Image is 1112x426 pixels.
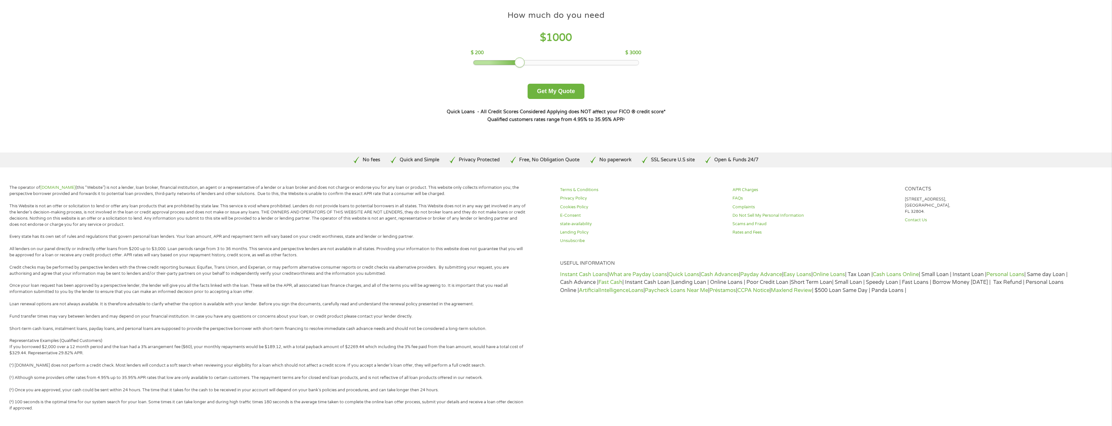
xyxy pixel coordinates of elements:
[986,271,1024,278] a: Personal Loans
[609,271,667,278] a: What are Payday Loans
[560,261,1069,267] h4: Useful Information
[9,387,527,393] p: (²) Once you are approved, your cash could be sent within 24 hours. The time that it takes for th...
[813,271,845,278] a: Online Loans
[732,187,897,193] a: APR Charges
[471,49,484,56] p: $ 200
[668,271,699,278] a: Quick Loans
[732,195,897,201] a: FAQs
[560,195,725,201] a: Privacy Policy
[9,362,527,369] p: (*) [DOMAIN_NAME] does not perform a credit check. Most lenders will conduct a soft search when r...
[9,375,527,381] p: (¹) Although some providers offer rates from 4.95% up to 35.95% APR rates that low are only avail...
[625,49,641,56] p: $ 3000
[873,271,919,278] a: Cash Loans Online
[363,156,380,164] p: No fees
[732,204,897,210] a: Complaints
[714,156,758,164] p: Open & Funds 24/7
[629,287,643,294] a: Loans
[599,156,631,164] p: No paperwork
[783,271,811,278] a: Easy Loans
[9,326,527,332] p: Short-term cash loans, instalment loans, payday loans, and personal loans are supposed to provide...
[560,271,607,278] a: Instant Cash Loans
[447,109,545,115] strong: Quick Loans - All Credit Scores Considered
[40,185,76,190] a: [DOMAIN_NAME]
[9,313,527,320] p: Fund transfer times may vary between lenders and may depend on your financial institution. In cas...
[560,204,725,210] a: Cookies Policy
[459,156,500,164] p: Privacy Protected
[771,287,812,294] a: Maxlend Review
[732,221,897,227] a: Scams and Fraud
[740,271,782,278] a: Payday Advance
[9,234,527,240] p: Every state has its own set of rules and regulations that govern personal loan lenders. Your loan...
[519,156,580,164] p: Free, No Obligation Quote
[560,238,725,244] a: Unsubscribe
[9,283,527,295] p: Once your loan request has been approved by a perspective lender, the lender will give you all th...
[560,229,725,236] a: Lending Policy
[701,271,739,278] a: Cash Advances
[732,229,897,236] a: Rates and Fees
[9,185,527,197] p: The operator of (this “Website”) is not a lender, loan broker, financial institution, an agent or...
[9,264,527,277] p: Credit checks may be performed by perspective lenders with the three credit reporting bureaus: Eq...
[645,287,708,294] a: Paycheck Loans Near Me
[9,338,527,356] p: Representative Examples (Qualified Customers) If you borrowed $2,000 over a 12 month period and t...
[600,287,629,294] a: Intelligence
[400,156,439,164] p: Quick and Simple
[709,287,736,294] a: Préstamos
[528,84,584,99] button: Get My Quote
[560,271,1069,294] p: | | | | | | | Tax Loan | | Small Loan | Instant Loan | | Same day Loan | Cash Advance | | Instant...
[9,301,527,307] p: Loan renewal options are not always available. It is therefore advisable to clarify whether the o...
[905,217,1069,223] a: Contact Us
[651,156,695,164] p: SSL Secure U.S site
[471,31,641,44] h4: $
[547,109,666,115] strong: Applying does NOT affect your FICO ® credit score*
[546,31,572,44] span: 1000
[905,186,1069,192] h4: Contacts
[737,287,769,294] a: CCPA Notice
[507,10,605,21] h4: How much do you need
[905,196,1069,215] p: [STREET_ADDRESS], [GEOGRAPHIC_DATA], FL 32804.
[487,117,625,122] strong: Qualified customers rates range from 4.95% to 35.95% APR¹
[560,213,725,219] a: E-Consent
[560,187,725,193] a: Terms & Conditions
[560,221,725,227] a: state-availability
[9,203,527,228] p: This Website is not an offer or solicitation to lend or offer any loan products that are prohibit...
[579,287,600,294] a: Artificial
[9,399,527,411] p: (³) 100 seconds is the optimal time for our system search for your loan. Some times it can take l...
[9,246,527,258] p: All lenders on our panel directly or indirectly offer loans from $200 up to $3,000. Loan periods ...
[598,279,622,286] a: Fast Cash
[732,213,897,219] a: Do Not Sell My Personal Information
